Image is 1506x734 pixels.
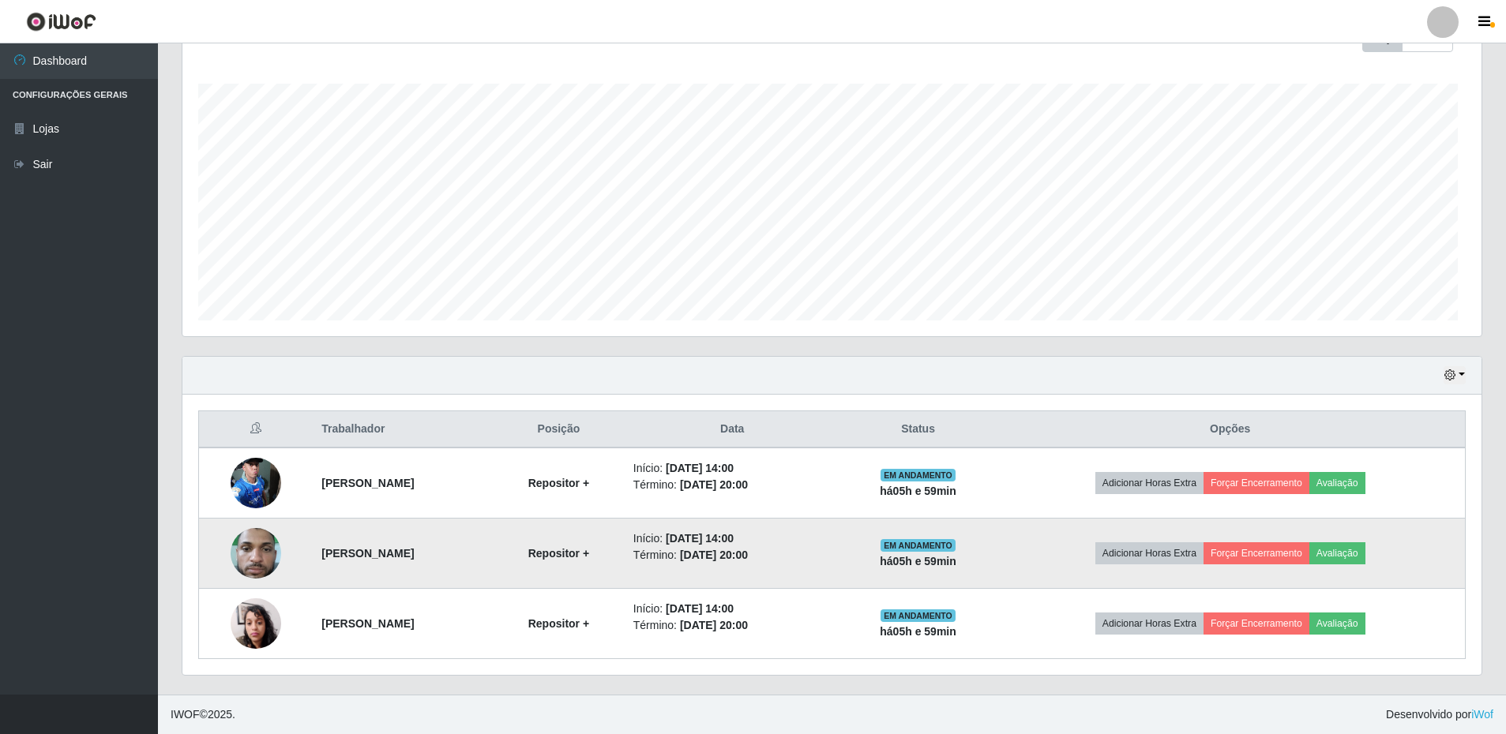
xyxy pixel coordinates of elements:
[312,411,494,448] th: Trabalhador
[1309,542,1365,564] button: Avaliação
[1095,542,1204,564] button: Adicionar Horas Extra
[1309,472,1365,494] button: Avaliação
[321,617,414,630] strong: [PERSON_NAME]
[321,547,414,560] strong: [PERSON_NAME]
[321,477,414,489] strong: [PERSON_NAME]
[1204,472,1309,494] button: Forçar Encerramento
[666,602,734,615] time: [DATE] 14:00
[880,485,956,497] strong: há 05 h e 59 min
[528,547,589,560] strong: Repositor +
[633,617,832,634] li: Término:
[881,609,956,622] span: EM ANDAMENTO
[881,469,956,481] span: EM ANDAMENTO
[26,12,96,32] img: CoreUI Logo
[171,708,200,721] span: IWOF
[1095,472,1204,494] button: Adicionar Horas Extra
[494,411,624,448] th: Posição
[1095,612,1204,635] button: Adicionar Horas Extra
[880,555,956,567] strong: há 05 h e 59 min
[881,539,956,552] span: EM ANDAMENTO
[1309,612,1365,635] button: Avaliação
[680,549,748,561] time: [DATE] 20:00
[1471,708,1493,721] a: iWof
[1204,542,1309,564] button: Forçar Encerramento
[841,411,996,448] th: Status
[1386,706,1493,723] span: Desenvolvido por
[680,478,748,491] time: [DATE] 20:00
[995,411,1465,448] th: Opções
[624,411,841,448] th: Data
[633,601,832,617] li: Início:
[880,625,956,638] strong: há 05 h e 59 min
[666,532,734,545] time: [DATE] 14:00
[231,508,281,598] img: 1756500901770.jpeg
[1204,612,1309,635] button: Forçar Encerramento
[633,547,832,564] li: Término:
[680,619,748,631] time: [DATE] 20:00
[666,462,734,474] time: [DATE] 14:00
[231,449,281,516] img: 1752777150518.jpeg
[633,460,832,477] li: Início:
[633,530,832,547] li: Início:
[633,477,832,493] li: Término:
[528,477,589,489] strong: Repositor +
[171,706,235,723] span: © 2025 .
[528,617,589,630] strong: Repositor +
[231,590,281,657] img: 1757880364247.jpeg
